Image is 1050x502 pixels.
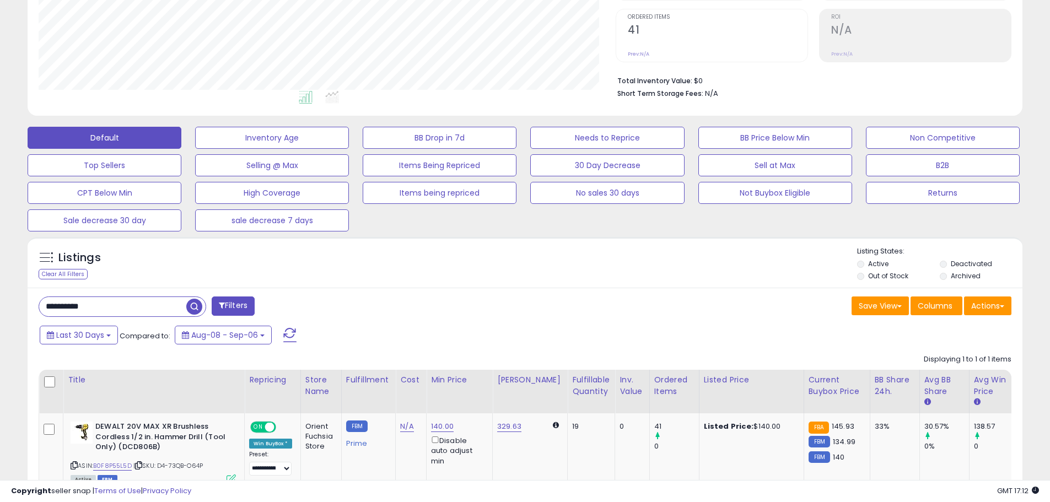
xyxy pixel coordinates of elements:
[831,24,1011,39] h2: N/A
[951,271,981,280] label: Archived
[698,154,852,176] button: Sell at Max
[305,374,337,397] div: Store Name
[868,271,908,280] label: Out of Stock
[133,461,203,470] span: | SKU: D4-73QB-O64P
[997,485,1039,496] span: 2025-10-7 17:12 GMT
[809,436,830,447] small: FBM
[704,374,799,386] div: Listed Price
[68,374,240,386] div: Title
[28,127,181,149] button: Default
[654,422,699,431] div: 41
[305,422,333,452] div: Orient Fuchsia Store
[28,209,181,231] button: Sale decrease 30 day
[431,421,454,432] a: 140.00
[654,374,694,397] div: Ordered Items
[924,422,969,431] div: 30.57%
[617,73,1003,87] li: $0
[431,374,488,386] div: Min Price
[363,127,516,149] button: BB Drop in 7d
[143,485,191,496] a: Privacy Policy
[249,451,292,476] div: Preset:
[40,326,118,344] button: Last 30 Days
[58,250,101,266] h5: Listings
[868,259,889,268] label: Active
[964,296,1011,315] button: Actions
[251,423,265,432] span: ON
[628,14,807,20] span: Ordered Items
[497,421,521,432] a: 329.63
[698,127,852,149] button: BB Price Below Min
[11,485,51,496] strong: Copyright
[924,397,931,407] small: Avg BB Share.
[431,434,484,466] div: Disable auto adjust min
[95,422,229,455] b: DEWALT 20V MAX XR Brushless Cordless 1/2 in. Hammer Drill (Tool Only) (DCD806B)
[195,154,349,176] button: Selling @ Max
[249,374,296,386] div: Repricing
[195,209,349,231] button: sale decrease 7 days
[924,354,1011,365] div: Displaying 1 to 1 of 1 items
[94,485,141,496] a: Terms of Use
[974,374,1014,397] div: Avg Win Price
[175,326,272,344] button: Aug-08 - Sep-06
[809,374,865,397] div: Current Buybox Price
[346,420,368,432] small: FBM
[832,421,854,431] span: 145.93
[974,441,1019,451] div: 0
[617,89,703,98] b: Short Term Storage Fees:
[866,182,1020,204] button: Returns
[974,422,1019,431] div: 138.57
[831,14,1011,20] span: ROI
[974,397,981,407] small: Avg Win Price.
[497,374,563,386] div: [PERSON_NAME]
[698,182,852,204] button: Not Buybox Eligible
[866,154,1020,176] button: B2B
[120,331,170,341] span: Compared to:
[875,374,915,397] div: BB Share 24h.
[572,422,606,431] div: 19
[833,436,855,447] span: 134.99
[628,51,649,57] small: Prev: N/A
[951,259,992,268] label: Deactivated
[866,127,1020,149] button: Non Competitive
[274,423,292,432] span: OFF
[654,441,699,451] div: 0
[11,486,191,496] div: seller snap | |
[71,422,93,444] img: 41D7QZKDXIL._SL40_.jpg
[857,246,1022,257] p: Listing States:
[833,452,844,462] span: 140
[809,422,829,434] small: FBA
[852,296,909,315] button: Save View
[831,51,853,57] small: Prev: N/A
[620,374,644,397] div: Inv. value
[530,154,684,176] button: 30 Day Decrease
[572,374,610,397] div: Fulfillable Quantity
[809,451,830,463] small: FBM
[918,300,952,311] span: Columns
[363,182,516,204] button: Items being repriced
[620,422,640,431] div: 0
[924,441,969,451] div: 0%
[911,296,962,315] button: Columns
[705,88,718,99] span: N/A
[400,421,413,432] a: N/A
[400,374,422,386] div: Cost
[191,330,258,341] span: Aug-08 - Sep-06
[93,461,132,471] a: B0F8P55L5D
[924,374,965,397] div: Avg BB Share
[363,154,516,176] button: Items Being Repriced
[704,422,795,431] div: $140.00
[875,422,911,431] div: 33%
[195,182,349,204] button: High Coverage
[249,439,292,449] div: Win BuyBox *
[195,127,349,149] button: Inventory Age
[56,330,104,341] span: Last 30 Days
[212,296,255,316] button: Filters
[617,76,692,85] b: Total Inventory Value:
[628,24,807,39] h2: 41
[28,154,181,176] button: Top Sellers
[346,374,391,386] div: Fulfillment
[28,182,181,204] button: CPT Below Min
[530,182,684,204] button: No sales 30 days
[346,435,387,448] div: Prime
[39,269,88,279] div: Clear All Filters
